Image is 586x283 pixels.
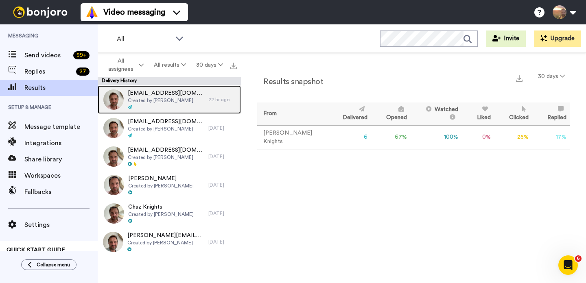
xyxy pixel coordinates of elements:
[208,96,237,103] div: 22 hr ago
[532,102,570,125] th: Replied
[10,7,71,18] img: bj-logo-header-white.svg
[21,259,77,270] button: Collapse menu
[371,125,410,149] td: 67 %
[494,102,532,125] th: Clicked
[128,118,204,126] span: [EMAIL_ADDRESS][DOMAIN_NAME]
[128,183,194,189] span: Created by [PERSON_NAME]
[208,239,237,245] div: [DATE]
[98,85,241,114] a: [EMAIL_ADDRESS][DOMAIN_NAME]Created by [PERSON_NAME]22 hr ago
[461,102,494,125] th: Liked
[37,261,70,268] span: Collapse menu
[98,171,241,199] a: [PERSON_NAME]Created by [PERSON_NAME][DATE]
[128,126,204,132] span: Created by [PERSON_NAME]
[191,58,228,72] button: 30 days
[494,125,532,149] td: 25 %
[98,114,241,142] a: [EMAIL_ADDRESS][DOMAIN_NAME]Created by [PERSON_NAME][DATE]
[104,175,124,195] img: fa95d728-f282-4b60-964b-4103181ae8cb-thumb.jpg
[24,155,98,164] span: Share library
[104,57,137,73] span: All assignees
[103,89,124,110] img: ffc29c47-4a06-4a40-b860-2fb0ddbc852b-thumb.jpg
[7,247,65,253] span: QUICK START GUIDE
[328,102,371,125] th: Delivered
[24,83,98,93] span: Results
[532,125,570,149] td: 17 %
[208,125,237,131] div: [DATE]
[128,89,204,97] span: [EMAIL_ADDRESS][DOMAIN_NAME]
[558,255,578,275] iframe: Intercom live chat
[128,154,204,161] span: Created by [PERSON_NAME]
[24,67,73,76] span: Replies
[104,203,124,224] img: 8e62e1be-8378-488e-acc4-e4d696456d45-thumb.jpg
[76,67,90,76] div: 27
[98,228,241,256] a: [PERSON_NAME][EMAIL_ADDRESS][DOMAIN_NAME]Created by [PERSON_NAME][DATE]
[127,239,204,246] span: Created by [PERSON_NAME]
[128,203,194,211] span: Chaz Knights
[257,102,328,125] th: From
[514,72,525,84] button: Export a summary of each team member’s results that match this filter now.
[149,58,191,72] button: All results
[85,6,98,19] img: vm-color.svg
[461,125,494,149] td: 0 %
[98,199,241,228] a: Chaz KnightsCreated by [PERSON_NAME][DATE]
[128,146,204,154] span: [EMAIL_ADDRESS][DOMAIN_NAME]
[208,182,237,188] div: [DATE]
[128,97,204,104] span: Created by [PERSON_NAME]
[128,211,194,218] span: Created by [PERSON_NAME]
[98,142,241,171] a: [EMAIL_ADDRESS][DOMAIN_NAME]Created by [PERSON_NAME][DATE]
[24,171,98,181] span: Workspaces
[533,69,570,84] button: 30 days
[410,125,461,149] td: 100 %
[24,138,98,148] span: Integrations
[24,50,70,60] span: Send videos
[257,125,328,149] td: [PERSON_NAME] Knights
[103,232,123,252] img: 4fd21315-9687-41df-b1eb-92dbec5c1ad8-thumb.jpg
[127,231,204,239] span: [PERSON_NAME][EMAIL_ADDRESS][DOMAIN_NAME]
[230,63,237,69] img: export.svg
[575,255,582,262] span: 6
[208,153,237,160] div: [DATE]
[208,210,237,217] div: [DATE]
[516,75,523,82] img: export.svg
[257,77,323,86] h2: Results snapshot
[103,118,124,138] img: f9e45d7d-2b0f-40d3-813e-4cdfbc6a6412-thumb.jpg
[103,146,124,167] img: 59037d70-ad27-48ac-9e62-29f3c66fc0ed-thumb.jpg
[328,125,371,149] td: 6
[534,30,581,47] button: Upgrade
[24,220,98,230] span: Settings
[24,122,98,132] span: Message template
[98,77,241,85] div: Delivery History
[117,34,171,44] span: All
[371,102,410,125] th: Opened
[73,51,90,59] div: 99 +
[486,30,526,47] button: Invite
[103,7,165,18] span: Video messaging
[24,187,98,197] span: Fallbacks
[128,174,194,183] span: [PERSON_NAME]
[410,102,461,125] th: Watched
[99,54,149,76] button: All assignees
[228,59,239,71] button: Export all results that match these filters now.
